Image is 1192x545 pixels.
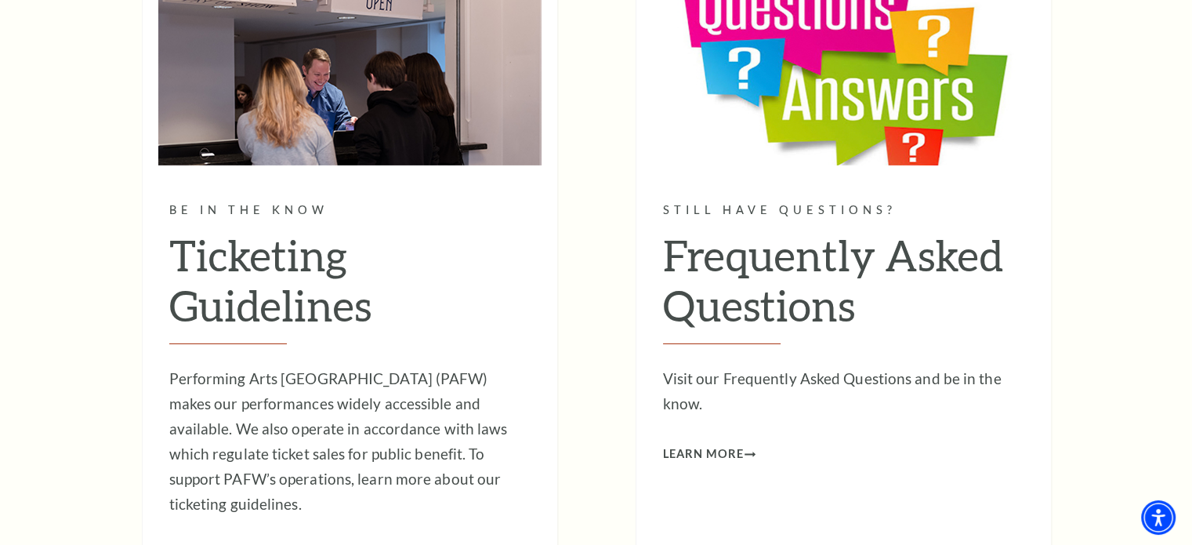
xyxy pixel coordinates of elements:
p: Be in the know [169,201,531,220]
a: Learn More Frequently Asked Questions [663,445,756,464]
div: Accessibility Menu [1141,500,1176,535]
p: Performing Arts [GEOGRAPHIC_DATA] (PAFW) makes our performances widely accessible and available. ... [169,366,531,517]
p: Still have questions? [663,201,1024,220]
h2: Ticketing Guidelines [169,230,531,345]
p: Visit our Frequently Asked Questions and be in the know. [663,366,1024,416]
h2: Frequently Asked Questions [663,230,1024,345]
span: Learn More [663,445,744,464]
